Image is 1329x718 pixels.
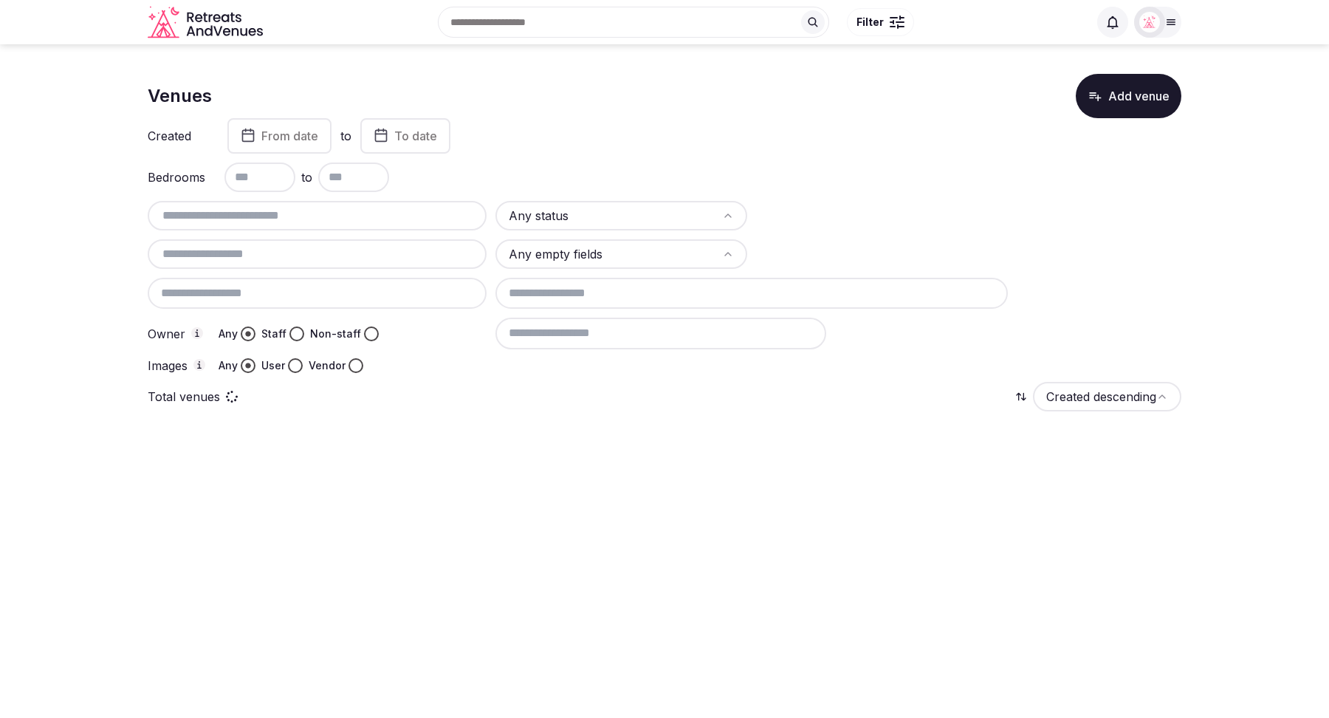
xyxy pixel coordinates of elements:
label: Any [219,326,238,341]
label: Non-staff [310,326,361,341]
span: to [301,168,312,186]
img: Matt Grant Oakes [1139,12,1160,33]
button: From date [227,118,332,154]
p: Total venues [148,389,220,405]
label: to [340,128,351,144]
span: Filter [856,15,884,30]
button: Owner [191,327,203,339]
svg: Retreats and Venues company logo [148,6,266,39]
button: Filter [847,8,914,36]
label: Created [148,130,207,142]
a: Visit the homepage [148,6,266,39]
label: Bedrooms [148,171,207,183]
span: To date [394,129,437,143]
label: User [261,358,285,373]
h1: Venues [148,83,212,109]
button: Add venue [1076,74,1181,118]
label: Vendor [309,358,346,373]
label: Staff [261,326,286,341]
label: Owner [148,327,207,341]
label: Images [148,359,207,372]
label: Any [219,358,238,373]
button: To date [360,118,450,154]
button: Images [193,359,205,371]
span: From date [261,129,318,143]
